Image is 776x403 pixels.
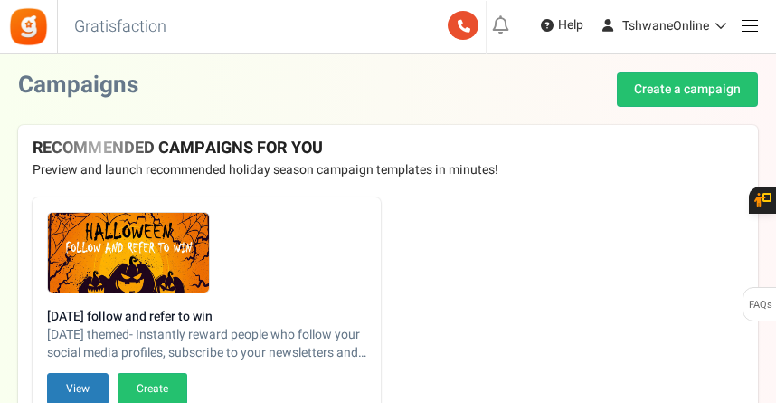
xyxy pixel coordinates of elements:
h3: Gratisfaction [54,9,186,45]
strong: [DATE] follow and refer to win [47,308,366,326]
span: TshwaneOnline [622,16,709,35]
img: Gratisfaction [8,6,49,47]
p: Preview and launch recommended holiday season campaign templates in minutes! [33,161,743,179]
img: Recommended Campaigns [48,213,209,294]
a: Menu [732,7,767,43]
a: Help [534,11,591,40]
span: FAQs [748,288,772,322]
a: Create a campaign [617,72,758,107]
h4: RECOMMENDED CAMPAIGNS FOR YOU [33,139,743,158]
h2: Campaigns [18,72,138,99]
span: [DATE] themed- Instantly reward people who follow your social media profiles, subscribe to your n... [47,326,366,362]
span: Help [554,16,583,34]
